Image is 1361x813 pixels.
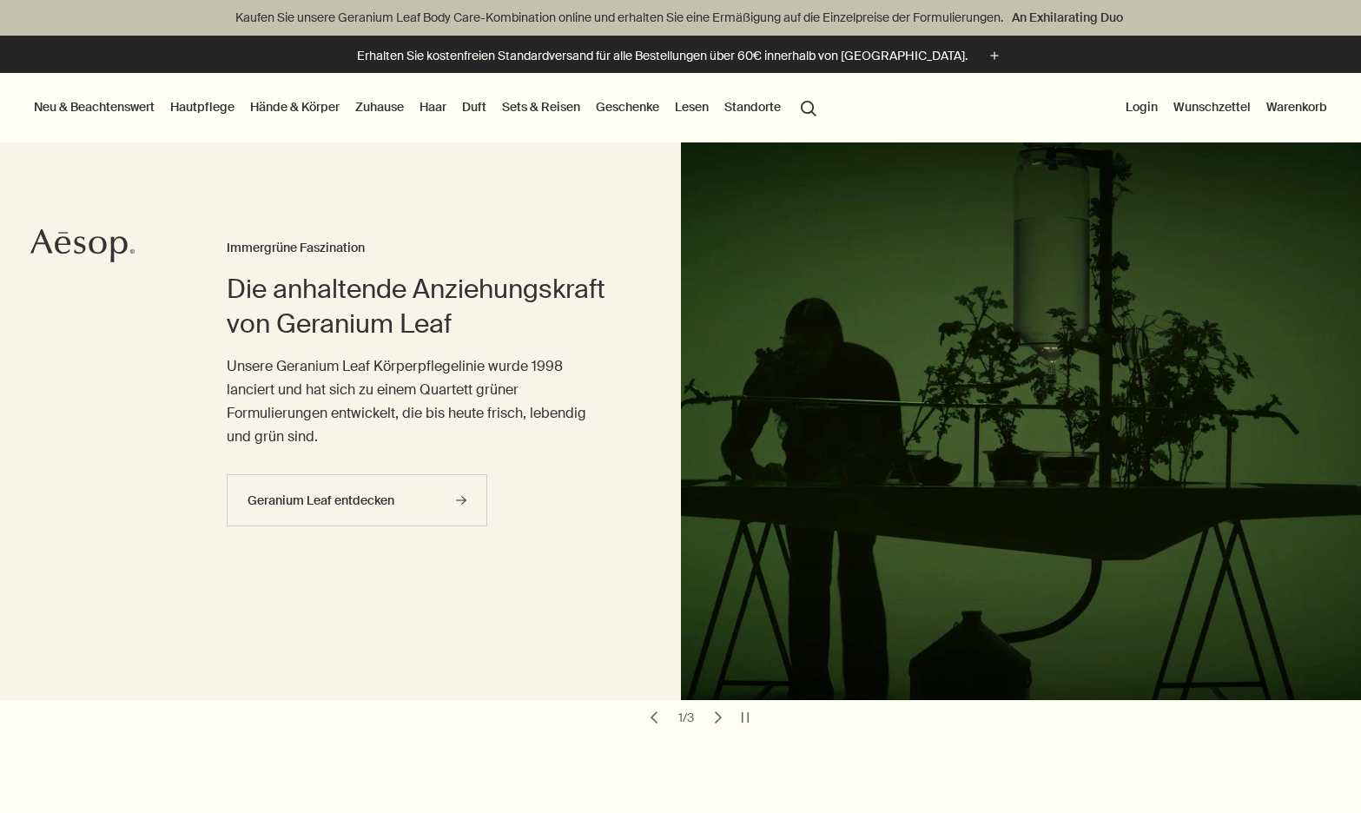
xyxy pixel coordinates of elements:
p: Erhalten Sie kostenfreien Standardversand für alle Bestellungen über 60€ innerhalb von [GEOGRAPHI... [357,47,968,65]
p: Kaufen Sie unsere Geranium Leaf Body Care-Kombination online und erhalten Sie eine Ermäßigung auf... [17,9,1344,27]
button: Erhalten Sie kostenfreien Standardversand für alle Bestellungen über 60€ innerhalb von [GEOGRAPHI... [357,46,1004,66]
svg: Aesop [30,228,135,263]
a: Haar [416,96,450,118]
a: Wunschzettel [1170,96,1254,118]
button: next slide [706,705,730,730]
a: Aesop [30,228,135,268]
a: Hände & Körper [247,96,343,118]
a: Lesen [671,96,712,118]
a: Hautpflege [167,96,238,118]
nav: primary [30,73,824,142]
a: Duft [459,96,490,118]
nav: supplementary [1122,73,1331,142]
div: 1 / 3 [673,710,699,725]
button: Menüpunkt "Suche" öffnen [793,90,824,123]
a: Geranium Leaf entdecken [227,474,487,526]
button: Standorte [721,96,784,118]
a: Sets & Reisen [499,96,584,118]
a: An Exhilarating Duo [1008,8,1126,27]
button: Login [1122,96,1161,118]
button: Neu & Beachtenswert [30,96,158,118]
a: Zuhause [352,96,407,118]
p: Unsere Geranium Leaf Körperpflegelinie wurde 1998 lanciert und hat sich zu einem Quartett grüner ... [227,354,611,449]
h2: Die anhaltende Anziehungskraft von Geranium Leaf [227,272,611,341]
button: Warenkorb [1263,96,1331,118]
h3: Immergrüne Faszination [227,238,611,259]
button: previous slide [642,705,666,730]
button: pause [733,705,757,730]
a: Geschenke [592,96,663,118]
